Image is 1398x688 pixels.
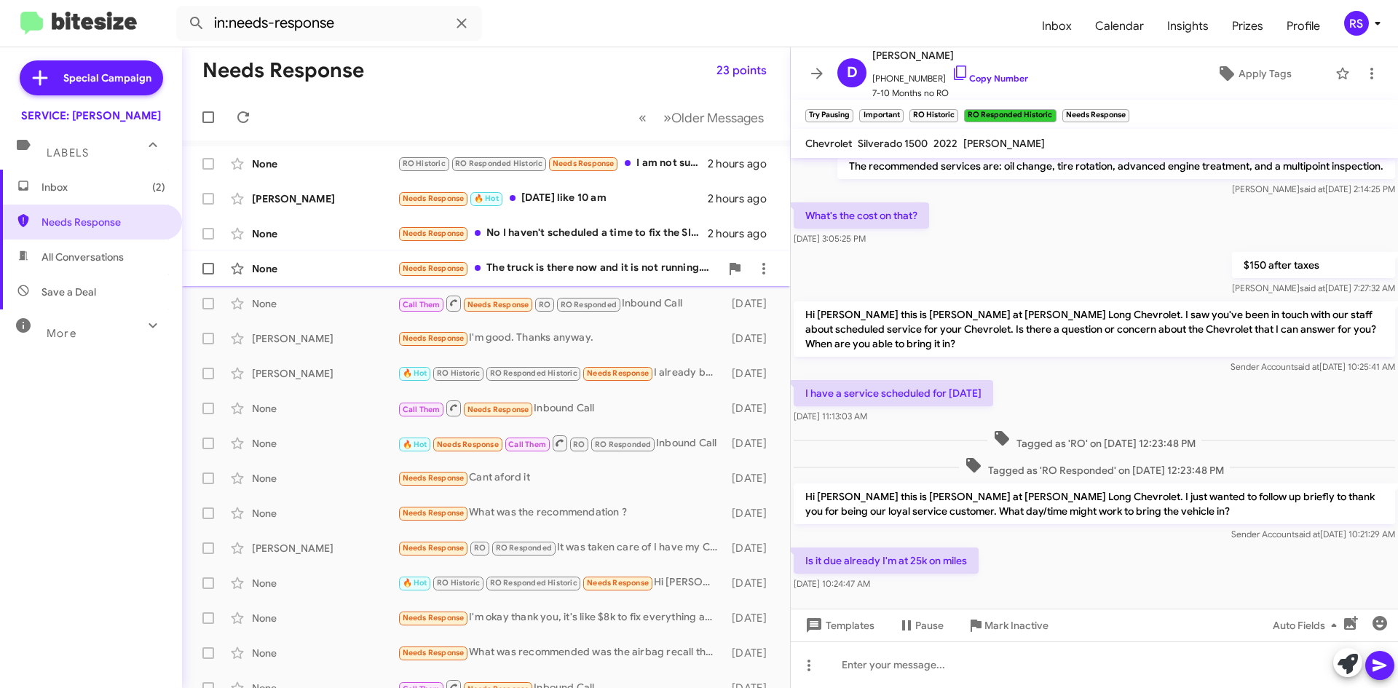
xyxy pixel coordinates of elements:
div: None [252,576,398,590]
p: Hi [PERSON_NAME] this is [PERSON_NAME] at [PERSON_NAME] Long Chevrolet. I saw you've been in touc... [794,301,1395,357]
span: Needs Response [403,194,465,203]
span: Mark Inactive [984,612,1048,638]
div: None [252,296,398,311]
span: Call Them [403,300,441,309]
button: Auto Fields [1261,612,1354,638]
span: 23 points [716,58,767,84]
span: (2) [152,180,165,194]
p: Is it due already I'm at 25k on miles [794,547,979,574]
button: 23 points [705,58,778,84]
span: RO Responded [595,440,651,449]
div: None [252,506,398,521]
div: 2 hours ago [708,157,778,171]
span: Labels [47,146,89,159]
div: 2 hours ago [708,191,778,206]
div: None [252,646,398,660]
span: Call Them [508,440,546,449]
div: [PERSON_NAME] [252,366,398,381]
span: [PERSON_NAME] [DATE] 7:27:32 AM [1232,282,1395,293]
button: Templates [791,612,886,638]
span: All Conversations [42,250,124,264]
small: Important [859,109,903,122]
span: Chevrolet [805,137,852,150]
div: I'm good. Thanks anyway. [398,330,724,347]
div: [DATE] [724,366,778,381]
div: [DATE] [724,436,778,451]
span: Sender Account [DATE] 10:25:41 AM [1231,361,1395,372]
div: [PERSON_NAME] [252,541,398,555]
span: [DATE] 10:24:47 AM [794,578,870,589]
div: None [252,611,398,625]
span: Auto Fields [1273,612,1343,638]
span: RO Responded Historic [490,578,577,588]
div: [DATE] [724,646,778,660]
span: Needs Response [403,543,465,553]
span: Needs Response [403,473,465,483]
span: 2022 [933,137,957,150]
div: The truck is there now and it is not running.Trying to get ahold of [PERSON_NAME] but he is busy ... [398,260,720,277]
div: [DATE] [724,296,778,311]
div: [DATE] [724,506,778,521]
div: [PERSON_NAME] [252,191,398,206]
span: 🔥 Hot [474,194,499,203]
span: Silverado 1500 [858,137,928,150]
div: SERVICE: [PERSON_NAME] [21,108,161,123]
span: « [639,108,647,127]
div: [DATE] [724,541,778,555]
span: Needs Response [467,300,529,309]
div: Hi [PERSON_NAME]. No follow-up as yet. However, your service team did apprise me of the recommend... [398,574,724,591]
div: It was taken care of I have my Chevrolet equinox dare [DATE] for some repairs [398,539,724,556]
span: Inbox [42,180,165,194]
span: Needs Response [403,613,465,622]
span: Call Them [403,405,441,414]
div: No I haven't scheduled a time to fix the SIM card but it hasn't been giving me any trouble lately [398,225,708,242]
button: RS [1332,11,1382,36]
div: [DATE] [724,611,778,625]
span: RO Responded [496,543,552,553]
span: RO Responded Historic [455,159,542,168]
div: None [252,401,398,416]
div: Inbound Call [398,399,724,417]
span: [PERSON_NAME] [DATE] 2:14:25 PM [1232,183,1395,194]
a: Inbox [1030,5,1083,47]
div: 2 hours ago [708,226,778,241]
div: None [252,261,398,276]
span: More [47,327,76,340]
span: Needs Response [403,508,465,518]
div: I already booked the appointment [398,365,724,381]
a: Copy Number [952,73,1028,84]
span: said at [1300,282,1325,293]
span: said at [1295,529,1320,539]
a: Profile [1275,5,1332,47]
span: Needs Response [403,264,465,273]
span: Pause [915,612,944,638]
a: Prizes [1220,5,1275,47]
div: None [252,226,398,241]
a: Insights [1156,5,1220,47]
span: [PHONE_NUMBER] [872,64,1028,86]
span: RO Responded [561,300,617,309]
span: RO Historic [437,578,480,588]
button: Apply Tags [1179,60,1328,87]
span: 🔥 Hot [403,368,427,378]
a: Calendar [1083,5,1156,47]
span: [DATE] 11:13:03 AM [794,411,867,422]
span: said at [1300,183,1325,194]
button: Previous [630,103,655,133]
span: Needs Response [467,405,529,414]
span: Needs Response [437,440,499,449]
span: Apply Tags [1239,60,1292,87]
p: I have a service scheduled for [DATE] [794,380,993,406]
span: RO Historic [437,368,480,378]
span: 7-10 Months no RO [872,86,1028,100]
a: Special Campaign [20,60,163,95]
span: [DATE] 3:05:25 PM [794,233,866,244]
div: Inbound Call [398,294,724,312]
span: [PERSON_NAME] [963,137,1045,150]
div: RS [1344,11,1369,36]
span: 🔥 Hot [403,578,427,588]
